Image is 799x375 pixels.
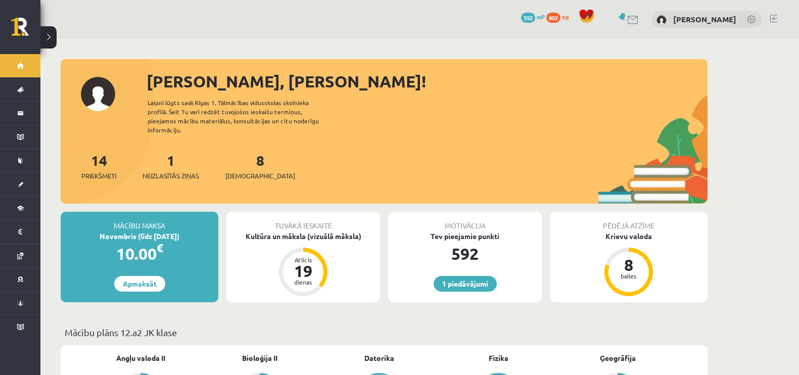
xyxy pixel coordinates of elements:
[242,353,277,363] a: Bioloģija II
[288,263,318,279] div: 19
[11,18,40,43] a: Rīgas 1. Tālmācības vidusskola
[114,276,165,292] a: Apmaksāt
[143,151,199,181] a: 1Neizlasītās ziņas
[614,273,644,279] div: balles
[81,151,116,181] a: 14Priekšmeti
[225,151,295,181] a: 8[DEMOGRAPHIC_DATA]
[116,353,165,363] a: Angļu valoda II
[550,231,708,242] div: Krievu valoda
[550,212,708,231] div: Pēdējā atzīme
[61,242,218,266] div: 10.00
[388,231,542,242] div: Tev pieejamie punkti
[364,353,394,363] a: Datorika
[537,13,545,21] span: mP
[225,171,295,181] span: [DEMOGRAPHIC_DATA]
[656,15,667,25] img: Aleksejs Reuts
[148,98,337,134] div: Laipni lūgts savā Rīgas 1. Tālmācības vidusskolas skolnieka profilā. Šeit Tu vari redzēt tuvojošo...
[600,353,636,363] a: Ģeogrāfija
[61,212,218,231] div: Mācību maksa
[65,325,703,339] p: Mācību plāns 12.a2 JK klase
[81,171,116,181] span: Priekšmeti
[614,257,644,273] div: 8
[673,14,736,24] a: [PERSON_NAME]
[147,69,708,93] div: [PERSON_NAME], [PERSON_NAME]!
[226,212,380,231] div: Tuvākā ieskaite
[226,231,380,298] a: Kultūra un māksla (vizuālā māksla) Atlicis 19 dienas
[288,257,318,263] div: Atlicis
[521,13,545,21] a: 592 mP
[434,276,497,292] a: 1 piedāvājumi
[521,13,535,23] span: 592
[388,242,542,266] div: 592
[550,231,708,298] a: Krievu valoda 8 balles
[61,231,218,242] div: Novembris (līdz [DATE])
[388,212,542,231] div: Motivācija
[143,171,199,181] span: Neizlasītās ziņas
[546,13,574,21] a: 802 xp
[562,13,569,21] span: xp
[226,231,380,242] div: Kultūra un māksla (vizuālā māksla)
[489,353,508,363] a: Fizika
[546,13,560,23] span: 802
[288,279,318,285] div: dienas
[157,241,163,255] span: €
